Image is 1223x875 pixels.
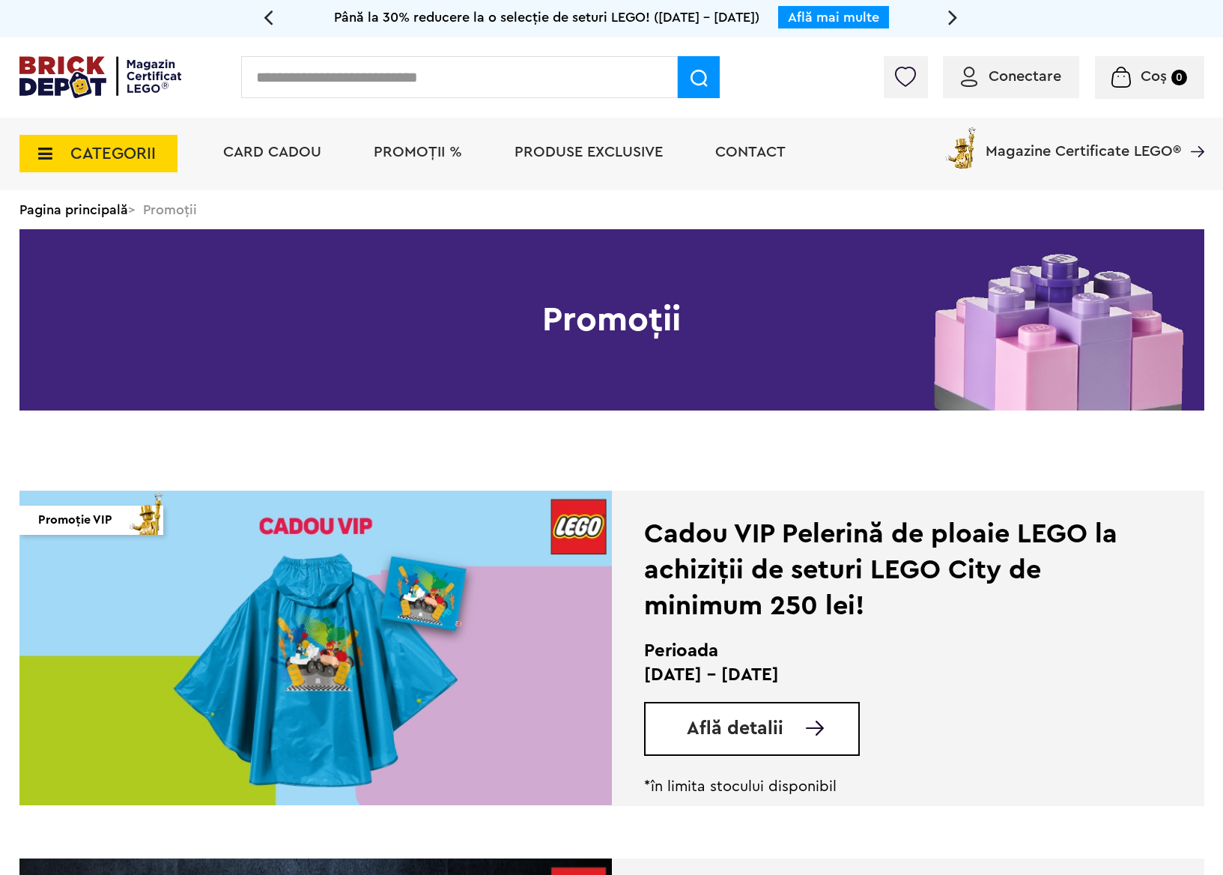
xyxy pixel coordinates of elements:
a: Produse exclusive [515,145,663,160]
span: Coș [1141,69,1167,84]
div: Cadou VIP Pelerină de ploaie LEGO la achiziții de seturi LEGO City de minimum 250 lei! [644,516,1130,624]
p: [DATE] - [DATE] [644,663,1130,687]
a: Află mai multe [788,10,879,24]
a: Card Cadou [223,145,321,160]
small: 0 [1171,70,1187,85]
a: Contact [715,145,786,160]
span: CATEGORII [70,145,156,162]
span: Conectare [989,69,1061,84]
h2: Perioada [644,639,1130,663]
a: Conectare [961,69,1061,84]
span: Află detalii [687,719,783,738]
a: Află detalii [687,719,858,738]
a: Pagina principală [19,203,128,217]
p: *în limita stocului disponibil [644,778,1130,796]
span: Promoție VIP [38,506,112,535]
a: Magazine Certificate LEGO® [1181,124,1204,139]
h1: Promoții [19,229,1204,411]
span: Magazine Certificate LEGO® [986,124,1181,159]
div: > Promoții [19,190,1204,229]
a: PROMOȚII % [374,145,462,160]
span: Până la 30% reducere la o selecție de seturi LEGO! ([DATE] - [DATE]) [334,10,759,24]
img: vip_page_imag.png [123,489,171,535]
